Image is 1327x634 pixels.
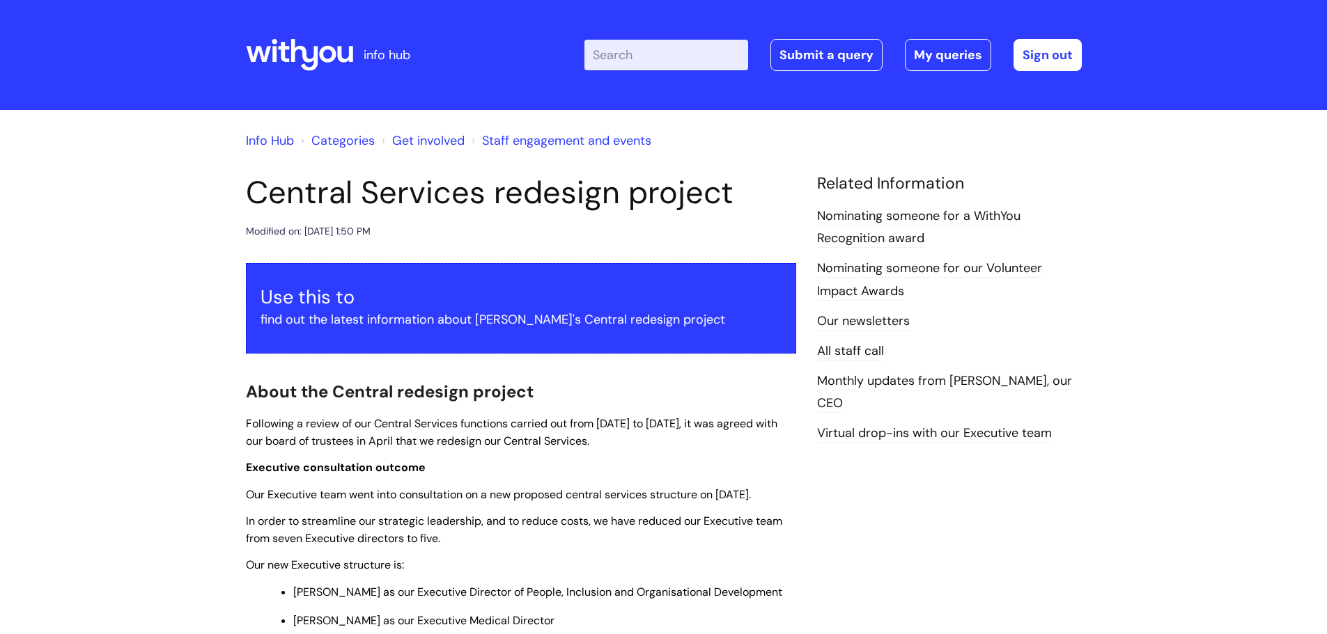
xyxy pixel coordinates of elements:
input: Search [584,40,748,70]
a: All staff call [817,342,884,360]
a: Staff engagement and events [482,132,651,149]
span: About the Central redesign project [246,381,534,402]
div: Modified on: [DATE] 1:50 PM [246,223,371,240]
a: My queries [905,39,991,71]
a: Submit a query [770,39,883,71]
a: Our newsletters [817,312,910,331]
h3: Use this to [261,286,782,308]
span: Following a review of our Central Services functions carried out from [DATE] to [DATE], it was ag... [246,416,777,448]
li: Staff engagement and events [468,129,651,152]
h1: Central Services redesign project [246,174,796,212]
li: Get involved [378,129,465,152]
a: Virtual drop-ins with our Executive team [817,425,1052,443]
span: [PERSON_NAME] as our Executive Medical Director [293,613,554,628]
a: Monthly updates from [PERSON_NAME], our CEO [817,372,1072,413]
a: Nominating someone for a WithYou Recognition award [817,207,1021,248]
span: [PERSON_NAME] as our Executive Director of People, Inclusion and Organisational Development [293,585,782,599]
a: Categories [311,132,375,149]
a: Nominating someone for our Volunteer Impact Awards [817,260,1042,300]
p: find out the latest information about [PERSON_NAME]'s Central redesign project [261,308,782,331]
a: Get involved [392,132,465,149]
li: Solution home [297,129,375,152]
div: | - [584,39,1082,71]
span: Executive consultation outcome [246,460,426,475]
span: Our new Executive structure is: [246,557,404,572]
h4: Related Information [817,174,1082,193]
p: info hub [364,44,410,66]
span: Our Executive team went into consultation on a new proposed central services structure on [DATE]. [246,487,751,502]
span: In order to streamline our strategic leadership, and to reduce costs, we have reduced our Executi... [246,514,782,546]
a: Info Hub [246,132,294,149]
a: Sign out [1014,39,1082,71]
